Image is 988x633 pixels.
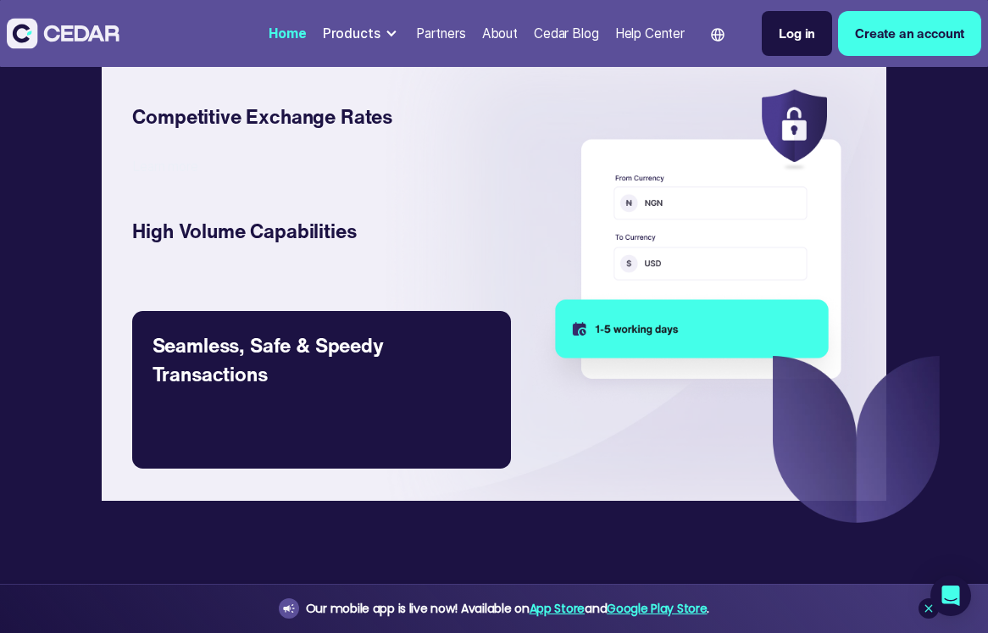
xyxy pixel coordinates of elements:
div: High Volume Capabilities [132,216,491,246]
div: Cedar Blog [534,24,598,43]
div: Open Intercom Messenger [930,575,971,616]
div: Products [316,17,406,50]
div: Seamless, Safe & Speedy Transactions [153,330,492,389]
a: Log in [762,11,832,56]
div: Log in [779,24,815,43]
a: Google Play Store [607,600,707,617]
a: Help Center [608,15,691,52]
a: About [475,15,525,52]
div: Products [323,24,380,43]
div: Partners [416,24,466,43]
a: Partners [409,15,472,52]
a: Home [263,15,314,52]
div: Home [269,24,306,43]
img: world icon [711,28,724,42]
img: announcement [282,602,296,615]
div: Competitive Exchange Rates [132,102,491,131]
div: Our mobile app is live now! Available on and . [306,598,709,619]
img: currency transaction [529,82,856,407]
a: Cedar Blog [527,15,605,52]
a: Create an account [838,11,981,56]
div: About [482,24,518,43]
div: Learn more [132,157,491,176]
div: Help Center [615,24,685,43]
a: App Store [530,600,585,617]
